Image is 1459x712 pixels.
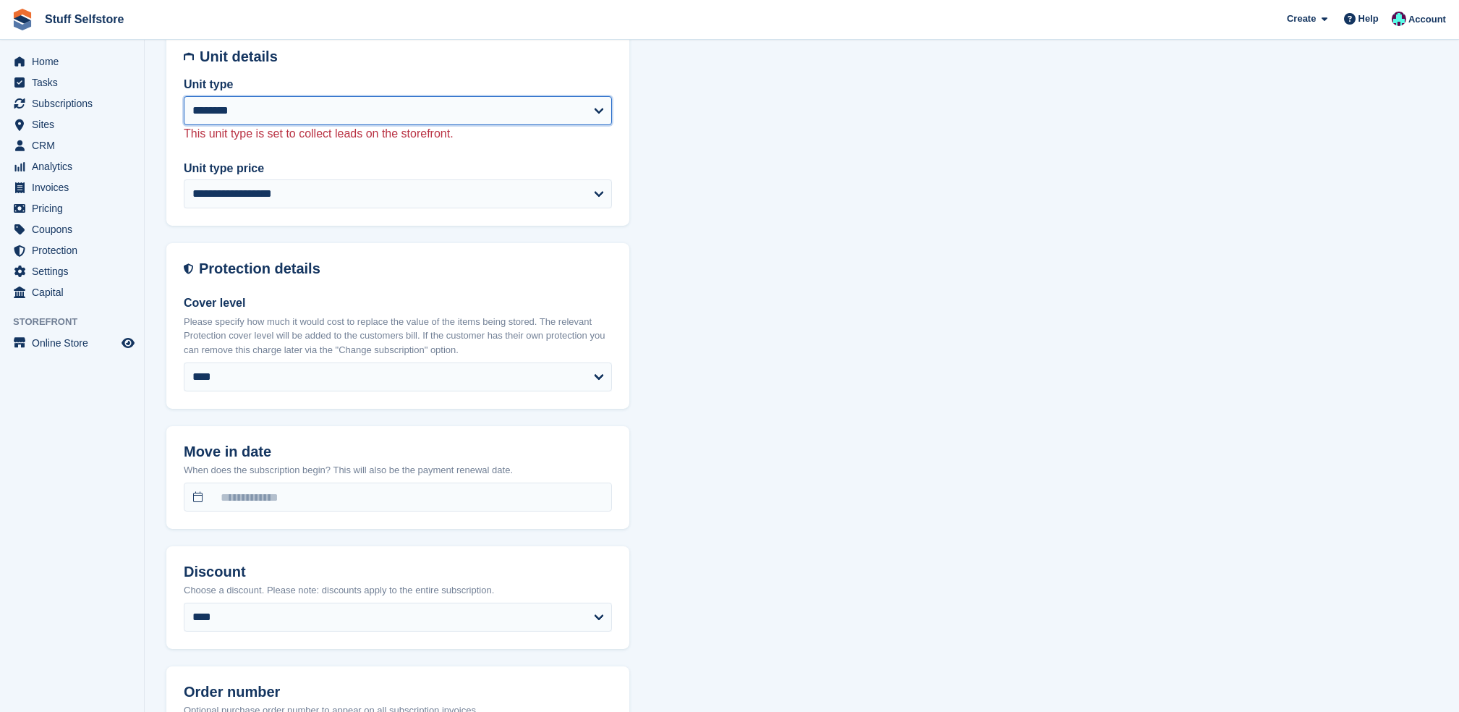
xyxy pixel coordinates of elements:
[184,260,193,277] img: insurance-details-icon-731ffda60807649b61249b889ba3c5e2b5c27d34e2e1fb37a309f0fde93ff34a.svg
[12,9,33,30] img: stora-icon-8386f47178a22dfd0bd8f6a31ec36ba5ce8667c1dd55bd0f319d3a0aa187defe.svg
[32,333,119,353] span: Online Store
[7,219,137,240] a: menu
[184,444,612,460] h2: Move in date
[32,198,119,219] span: Pricing
[13,315,144,329] span: Storefront
[32,135,119,156] span: CRM
[184,294,612,312] label: Cover level
[7,261,137,281] a: menu
[119,334,137,352] a: Preview store
[184,48,194,65] img: unit-details-icon-595b0c5c156355b767ba7b61e002efae458ec76ed5ec05730b8e856ff9ea34a9.svg
[7,135,137,156] a: menu
[39,7,129,31] a: Stuff Selfstore
[32,219,119,240] span: Coupons
[32,261,119,281] span: Settings
[7,198,137,219] a: menu
[32,177,119,198] span: Invoices
[1287,12,1316,26] span: Create
[1392,12,1406,26] img: Simon Gardner
[32,282,119,302] span: Capital
[32,72,119,93] span: Tasks
[184,76,612,93] label: Unit type
[32,93,119,114] span: Subscriptions
[184,583,612,598] p: Choose a discount. Please note: discounts apply to the entire subscription.
[32,51,119,72] span: Home
[7,156,137,177] a: menu
[184,463,612,478] p: When does the subscription begin? This will also be the payment renewal date.
[184,315,612,357] p: Please specify how much it would cost to replace the value of the items being stored. The relevan...
[7,240,137,260] a: menu
[184,564,612,580] h2: Discount
[32,156,119,177] span: Analytics
[7,72,137,93] a: menu
[7,51,137,72] a: menu
[184,160,612,177] label: Unit type price
[7,177,137,198] a: menu
[199,260,612,277] h2: Protection details
[1408,12,1446,27] span: Account
[1358,12,1379,26] span: Help
[7,333,137,353] a: menu
[32,240,119,260] span: Protection
[184,125,612,143] p: This unit type is set to collect leads on the storefront.
[200,48,612,65] h2: Unit details
[7,114,137,135] a: menu
[7,282,137,302] a: menu
[32,114,119,135] span: Sites
[7,93,137,114] a: menu
[184,684,612,700] h2: Order number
